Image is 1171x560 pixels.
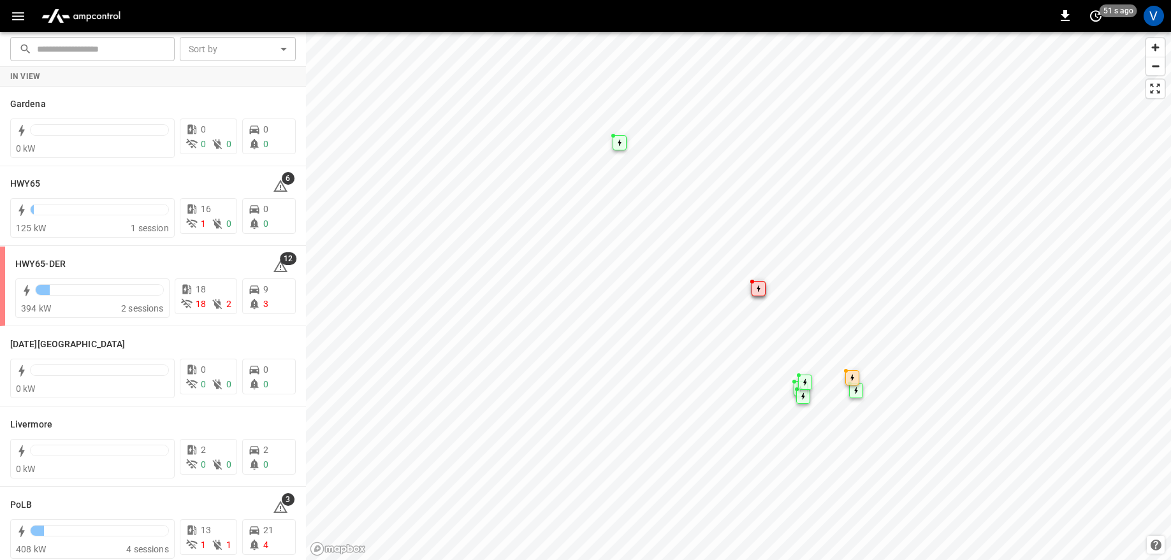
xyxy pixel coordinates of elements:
a: Mapbox homepage [310,542,366,556]
span: 0 [201,364,206,375]
span: 0 kW [16,143,36,154]
span: 0 [263,139,268,149]
span: 2 [226,299,231,309]
span: 16 [201,204,211,214]
span: 0 [263,219,268,229]
span: 0 [201,124,206,134]
span: 0 [226,139,231,149]
div: Map marker [752,281,766,296]
span: 3 [282,493,295,506]
h6: HWY65-DER [15,257,66,271]
span: 9 [263,284,268,294]
span: 21 [263,525,273,535]
h6: PoLB [10,498,32,512]
span: 0 [226,459,231,470]
span: 2 sessions [121,303,164,313]
span: 0 [226,379,231,389]
span: 18 [196,299,206,309]
span: 125 kW [16,223,46,233]
div: Map marker [845,370,859,385]
div: Map marker [849,383,863,398]
div: Map marker [613,135,627,150]
span: 0 [263,204,268,214]
span: 0 kW [16,384,36,394]
span: 51 s ago [1100,4,1137,17]
button: Zoom in [1146,38,1165,57]
span: 1 [201,540,206,550]
span: 0 kW [16,464,36,474]
h6: HWY65 [10,177,41,191]
span: 0 [226,219,231,229]
span: 4 sessions [126,544,169,554]
span: 408 kW [16,544,46,554]
div: Map marker [796,389,810,404]
strong: In View [10,72,41,81]
span: 2 [263,445,268,455]
img: ampcontrol.io logo [36,4,126,28]
span: 0 [201,139,206,149]
div: Map marker [798,375,812,390]
span: 18 [196,284,206,294]
button: Zoom out [1146,57,1165,75]
span: 0 [201,379,206,389]
span: 1 [226,540,231,550]
div: profile-icon [1144,6,1164,26]
span: 394 kW [21,303,51,313]
span: 0 [201,459,206,470]
h6: Livermore [10,418,52,432]
div: Map marker [794,381,808,396]
button: set refresh interval [1086,6,1106,26]
span: 0 [263,459,268,470]
span: 1 [201,219,206,229]
span: 2 [201,445,206,455]
span: 0 [263,364,268,375]
span: 12 [280,252,296,265]
span: 0 [263,124,268,134]
h6: Karma Center [10,338,125,352]
span: 3 [263,299,268,309]
span: 0 [263,379,268,389]
h6: Gardena [10,97,46,111]
span: 4 [263,540,268,550]
span: 13 [201,525,211,535]
span: 1 session [131,223,168,233]
span: 6 [282,172,295,185]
